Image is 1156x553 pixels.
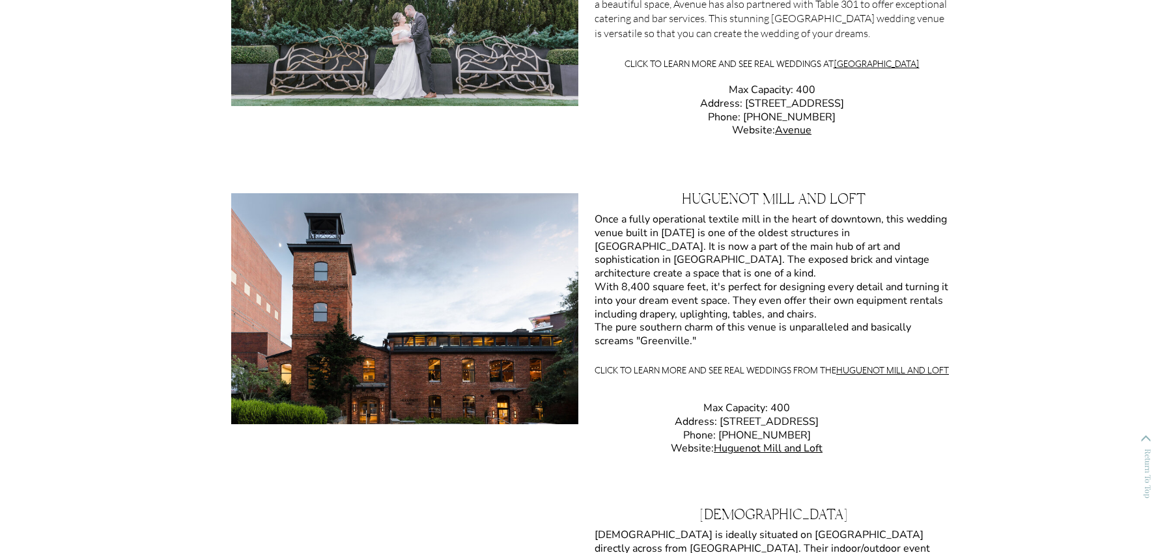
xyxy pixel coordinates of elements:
h3: [DEMOGRAPHIC_DATA] [578,509,969,530]
a: Huguenot Mill and Loft [836,364,949,376]
p: Max Capacity: 400 Address: [STREET_ADDRESS] Phone: [PHONE_NUMBER] Website: [595,83,950,142]
p: Click to learn more and see real weddings at [595,57,950,72]
a: [GEOGRAPHIC_DATA] [834,58,920,70]
h3: Huguenot Mill and Loft [578,193,969,215]
p: Once a fully operational textile mill in the heart of downtown, this wedding venue built in [DATE... [595,213,950,353]
a: Avenue [775,123,811,137]
p: Max Capacity: 400 Address: [STREET_ADDRESS] Phone: [PHONE_NUMBER] Website: [595,401,899,461]
p: Click to learn more and see real weddings from the [595,364,950,379]
a: Huguenot Mill and Loft [714,441,823,455]
p: Return To Top [1140,444,1152,502]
